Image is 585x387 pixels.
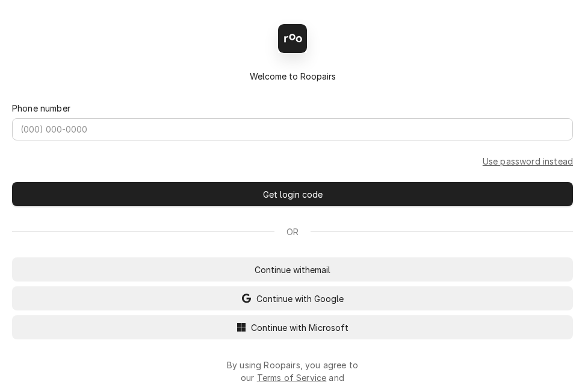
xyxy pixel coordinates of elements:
div: Or [12,225,573,238]
button: Get login code [12,182,573,206]
button: Continue with Google [12,286,573,310]
input: (000) 000-0000 [12,118,573,140]
button: Continue with Microsoft [12,315,573,339]
button: Continue withemail [12,257,573,282]
span: Continue with Microsoft [249,321,351,334]
span: Get login code [261,188,325,201]
span: Continue with email [252,263,333,276]
a: Terms of Service [257,373,327,383]
span: Continue with Google [254,292,346,305]
a: Go to Phone and password form [483,155,573,168]
div: Welcome to Roopairs [12,70,573,83]
label: Phone number [12,102,70,115]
